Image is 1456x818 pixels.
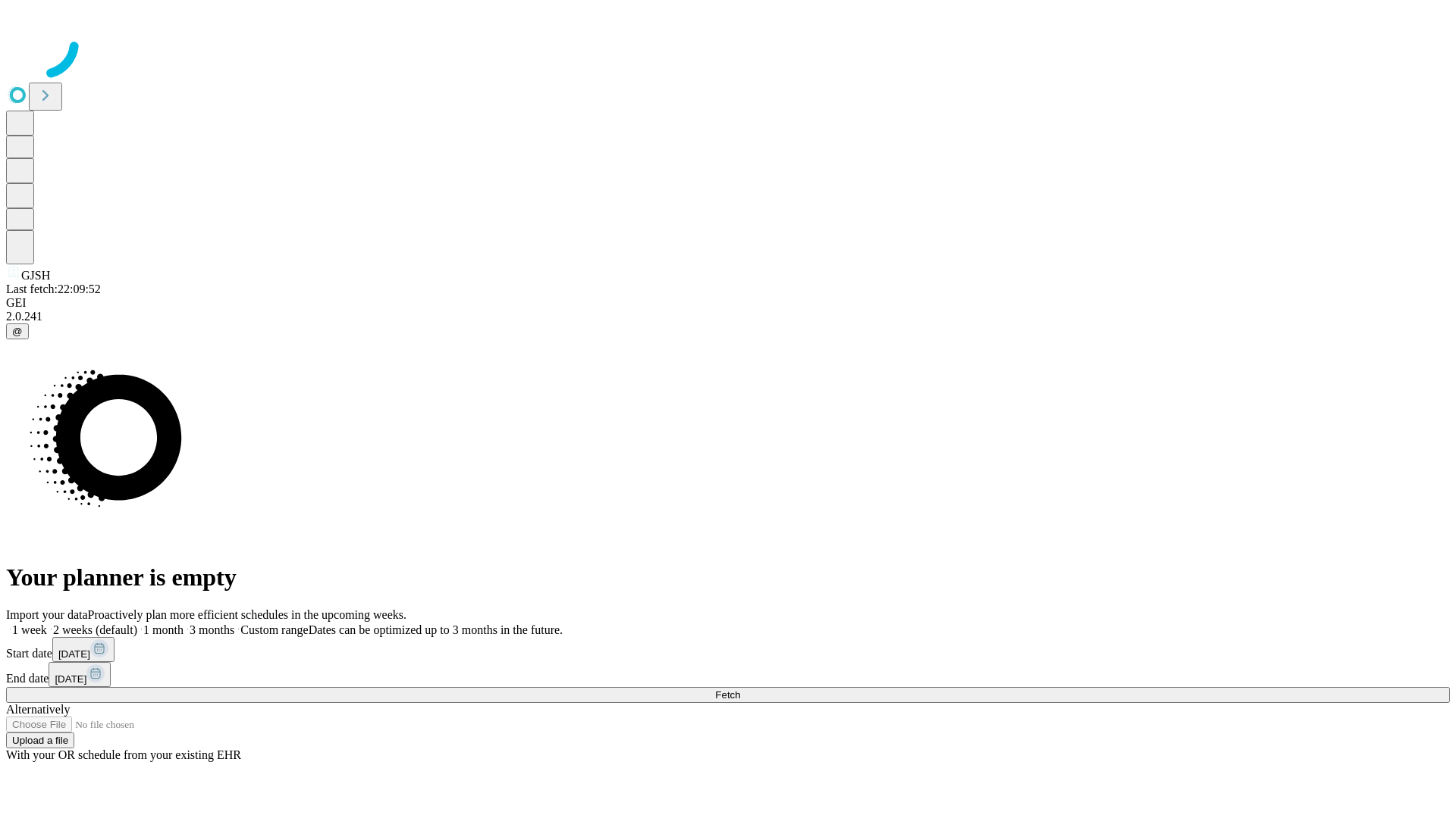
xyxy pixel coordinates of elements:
[55,673,86,685] span: [DATE]
[6,637,1450,662] div: Start date
[715,689,740,701] span: Fetch
[6,748,241,761] span: With your OR schedule from your existing EHR
[240,623,308,636] span: Custom range
[190,623,234,636] span: 3 months
[12,326,23,337] span: @
[88,608,406,621] span: Proactively plan more efficient schedules in the upcoming weeks.
[143,623,184,636] span: 1 month
[6,323,29,339] button: @
[6,608,88,621] span: Import your data
[6,283,101,295] span: Last fetch: 22:09:52
[52,637,115,662] button: [DATE]
[6,296,1450,310] div: GEI
[6,310,1450,323] div: 2.0.241
[6,662,1450,687] div: End date
[53,623,137,636] span: 2 weeks (default)
[309,623,563,636] span: Dates can be optimized up to 3 months in the future.
[12,623,47,636] span: 1 week
[6,564,1450,592] h1: Your planner is empty
[6,732,74,748] button: Upload a file
[49,662,111,687] button: [DATE]
[58,648,90,660] span: [DATE]
[21,269,50,282] span: GJSH
[6,687,1450,703] button: Fetch
[6,703,70,716] span: Alternatively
